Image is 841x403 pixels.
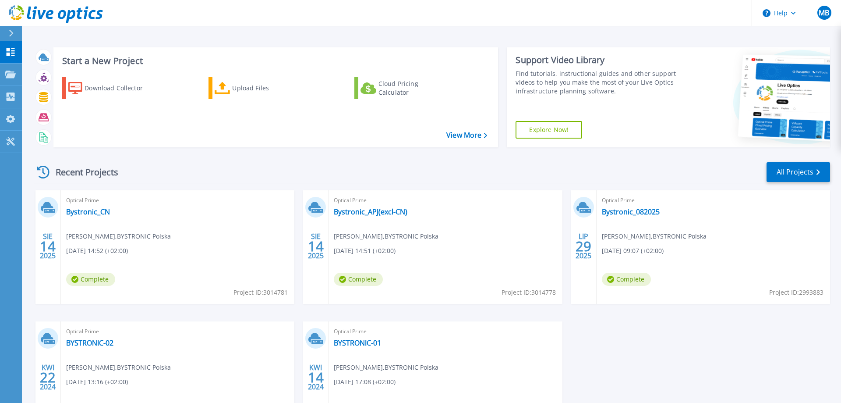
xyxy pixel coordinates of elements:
[819,9,829,16] span: MB
[516,69,680,96] div: Find tutorials, instructional guides and other support videos to help you make the most of your L...
[66,232,171,241] span: [PERSON_NAME] , BYSTRONIC Polska
[62,77,160,99] a: Download Collector
[40,374,56,381] span: 22
[66,377,128,387] span: [DATE] 13:16 (+02:00)
[66,207,110,216] a: Bystronic_CN
[602,207,660,216] a: Bystronic_082025
[378,79,449,97] div: Cloud Pricing Calculator
[516,121,582,139] a: Explore Now!
[602,246,664,256] span: [DATE] 09:07 (+02:00)
[334,377,396,387] span: [DATE] 17:08 (+02:00)
[602,196,825,205] span: Optical Prime
[769,288,823,297] span: Project ID: 2993883
[308,374,324,381] span: 14
[307,230,324,262] div: SIE 2025
[334,232,438,241] span: [PERSON_NAME] , BYSTRONIC Polska
[446,131,487,139] a: View More
[85,79,155,97] div: Download Collector
[502,288,556,297] span: Project ID: 3014778
[66,339,113,347] a: BYSTRONIC-02
[516,54,680,66] div: Support Video Library
[334,339,381,347] a: BYSTRONIC-01
[39,230,56,262] div: SIE 2025
[40,243,56,250] span: 14
[39,361,56,393] div: KWI 2024
[334,196,557,205] span: Optical Prime
[66,246,128,256] span: [DATE] 14:52 (+02:00)
[334,363,438,372] span: [PERSON_NAME] , BYSTRONIC Polska
[66,196,289,205] span: Optical Prime
[576,243,591,250] span: 29
[334,273,383,286] span: Complete
[334,207,407,216] a: Bystronic_APJ(excl-CN)
[334,327,557,336] span: Optical Prime
[34,161,130,183] div: Recent Projects
[66,363,171,372] span: [PERSON_NAME] , BYSTRONIC Polska
[66,327,289,336] span: Optical Prime
[307,361,324,393] div: KWI 2024
[232,79,302,97] div: Upload Files
[602,232,707,241] span: [PERSON_NAME] , BYSTRONIC Polska
[66,273,115,286] span: Complete
[767,162,830,182] a: All Projects
[62,56,487,66] h3: Start a New Project
[308,243,324,250] span: 14
[575,230,592,262] div: LIP 2025
[334,246,396,256] span: [DATE] 14:51 (+02:00)
[208,77,306,99] a: Upload Files
[354,77,452,99] a: Cloud Pricing Calculator
[233,288,288,297] span: Project ID: 3014781
[602,273,651,286] span: Complete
